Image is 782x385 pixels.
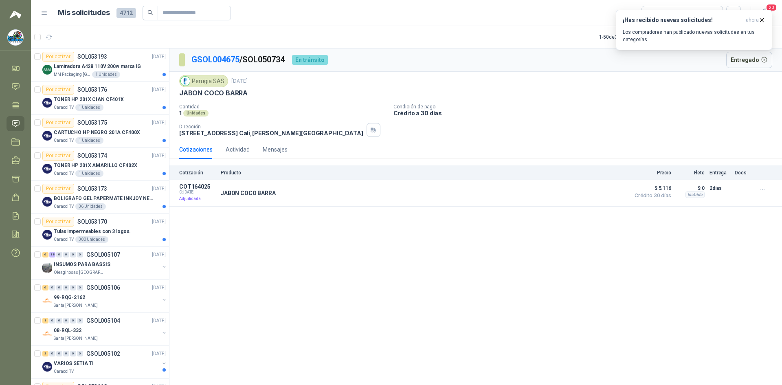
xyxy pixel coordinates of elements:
p: Caracol TV [54,104,74,111]
button: ¡Has recibido nuevas solicitudes!ahora Los compradores han publicado nuevas solicitudes en tus ca... [616,10,772,50]
div: Perugia SAS [179,75,228,87]
p: SOL053170 [77,219,107,224]
p: JABON COCO BARRA [179,89,248,97]
p: [DATE] [152,119,166,127]
div: Incluido [685,191,705,198]
p: Dirección [179,124,363,130]
p: [DATE] [231,77,248,85]
img: Company Logo [42,362,52,372]
a: 3 0 0 0 0 0 GSOL005102[DATE] Company LogoVARIOS SETIA TICaracol TV [42,349,167,375]
div: Actividad [226,145,250,154]
a: Por cotizarSOL053174[DATE] Company LogoTONER HP 201X AMARILLO CF402XCaracol TV1 Unidades [31,147,169,180]
p: [DATE] [152,350,166,358]
a: Por cotizarSOL053193[DATE] Company LogoLaminadora A428 110V 200w marca IGMM Packaging [GEOGRAPHIC... [31,48,169,81]
p: 2 días [710,183,730,193]
button: Entregado [726,52,773,68]
p: SOL053193 [77,54,107,59]
div: 0 [49,318,55,323]
h3: ¡Has recibido nuevas solicitudes! [623,17,742,24]
a: Por cotizarSOL053176[DATE] Company LogoTONER HP 201X CIAN CF401XCaracol TV1 Unidades [31,81,169,114]
p: $ 0 [676,183,705,193]
p: [DATE] [152,317,166,325]
img: Company Logo [42,296,52,306]
p: [DATE] [152,185,166,193]
p: Laminadora A428 110V 200w marca IG [54,63,141,70]
p: Precio [630,170,671,176]
img: Company Logo [8,30,23,45]
img: Company Logo [42,197,52,207]
img: Company Logo [42,329,52,339]
div: 0 [77,285,83,290]
p: [DATE] [152,251,166,259]
img: Company Logo [42,131,52,141]
p: Entrega [710,170,730,176]
div: 0 [56,285,62,290]
div: 0 [77,252,83,257]
p: 08-RQL-332 [54,327,81,334]
div: 0 [70,285,76,290]
div: 1 Unidades [92,71,120,78]
p: Caracol TV [54,236,74,243]
div: 0 [70,318,76,323]
div: En tránsito [292,55,328,65]
span: C: [DATE] [179,190,216,195]
h1: Mis solicitudes [58,7,110,19]
div: 1 - 50 de 3034 [599,31,652,44]
img: Company Logo [42,164,52,174]
div: 300 Unidades [75,236,108,243]
p: Los compradores han publicado nuevas solicitudes en tus categorías. [623,29,765,43]
p: Condición de pago [393,104,779,110]
p: SOL053174 [77,153,107,158]
div: 0 [49,285,55,290]
div: 0 [49,351,55,356]
a: Por cotizarSOL053170[DATE] Company LogoTulas impermeables con 3 logos.Caracol TV300 Unidades [31,213,169,246]
p: [STREET_ADDRESS] Cali , [PERSON_NAME][GEOGRAPHIC_DATA] [179,130,363,136]
p: [DATE] [152,218,166,226]
div: 0 [56,318,62,323]
a: Por cotizarSOL053175[DATE] Company LogoCARTUCHO HP NEGRO 201A CF400XCaracol TV1 Unidades [31,114,169,147]
div: 36 Unidades [75,203,106,210]
p: Flete [676,170,705,176]
div: 0 [70,351,76,356]
p: Santa [PERSON_NAME] [54,302,98,309]
p: Oleaginosas [GEOGRAPHIC_DATA][PERSON_NAME] [54,269,105,276]
p: Santa [PERSON_NAME] [54,335,98,342]
div: Por cotizar [42,85,74,95]
div: Cotizaciones [179,145,213,154]
div: 0 [77,318,83,323]
p: [DATE] [152,152,166,160]
span: 20 [766,4,777,11]
span: ahora [746,17,759,24]
div: 0 [63,318,69,323]
p: Caracol TV [54,137,74,144]
div: Por cotizar [42,217,74,227]
p: Tulas impermeables con 3 logos. [54,228,131,235]
div: 0 [56,252,62,257]
p: INSUMOS PARA BASSIS [54,261,110,268]
p: Caracol TV [54,170,74,177]
img: Company Logo [42,65,52,75]
p: BOLIGRAFO GEL PAPERMATE INKJOY NEGRO [54,195,155,202]
div: Por cotizar [42,118,74,128]
p: COT164025 [179,183,216,190]
p: [DATE] [152,86,166,94]
p: MM Packaging [GEOGRAPHIC_DATA] [54,71,90,78]
p: JABON COCO BARRA [221,190,276,196]
a: 6 18 0 0 0 0 GSOL005107[DATE] Company LogoINSUMOS PARA BASSISOleaginosas [GEOGRAPHIC_DATA][PERSON... [42,250,167,276]
img: Company Logo [42,230,52,240]
span: Crédito 30 días [630,193,671,198]
a: Por cotizarSOL053173[DATE] Company LogoBOLIGRAFO GEL PAPERMATE INKJOY NEGROCaracol TV36 Unidades [31,180,169,213]
div: Por cotizar [42,151,74,161]
p: SOL053173 [77,186,107,191]
div: Por cotizar [42,52,74,62]
img: Logo peakr [9,10,22,20]
p: Crédito a 30 días [393,110,779,117]
span: $ 5.116 [630,183,671,193]
p: 1 [179,110,182,117]
button: 20 [758,6,772,20]
p: CARTUCHO HP NEGRO 201A CF400X [54,129,140,136]
p: Producto [221,170,626,176]
p: [DATE] [152,284,166,292]
p: SOL053176 [77,87,107,92]
p: TONER HP 201X CIAN CF401X [54,96,124,103]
